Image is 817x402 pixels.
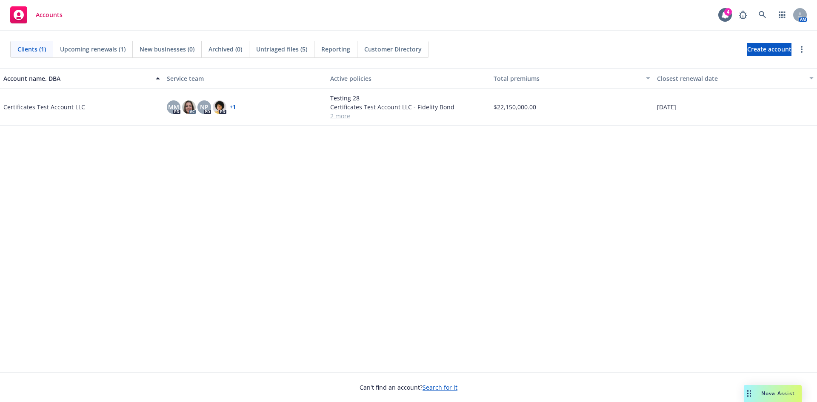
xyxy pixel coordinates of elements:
div: 4 [724,8,732,16]
span: Reporting [321,45,350,54]
img: photo [182,100,196,114]
button: Service team [163,68,327,88]
a: 2 more [330,111,487,120]
span: Untriaged files (5) [256,45,307,54]
a: Report a Bug [734,6,751,23]
div: Drag to move [744,385,754,402]
span: New businesses (0) [140,45,194,54]
a: Certificates Test Account LLC [3,103,85,111]
a: Certificates Test Account LLC - Fidelity Bond [330,103,487,111]
div: Active policies [330,74,487,83]
span: [DATE] [657,103,676,111]
button: Nova Assist [744,385,802,402]
a: Testing 28 [330,94,487,103]
span: Customer Directory [364,45,422,54]
span: Nova Assist [761,390,795,397]
a: Search for it [423,383,457,391]
span: Can't find an account? [360,383,457,392]
a: + 1 [230,105,236,110]
a: more [797,44,807,54]
div: Service team [167,74,323,83]
a: Accounts [7,3,66,27]
div: Total premiums [494,74,641,83]
a: Create account [747,43,791,56]
span: Upcoming renewals (1) [60,45,126,54]
a: Switch app [774,6,791,23]
a: Search [754,6,771,23]
button: Total premiums [490,68,654,88]
div: Closest renewal date [657,74,804,83]
span: MM [168,103,179,111]
img: photo [213,100,226,114]
span: Accounts [36,11,63,18]
div: Account name, DBA [3,74,151,83]
span: Archived (0) [209,45,242,54]
span: Clients (1) [17,45,46,54]
button: Active policies [327,68,490,88]
span: $22,150,000.00 [494,103,536,111]
span: NP [200,103,209,111]
button: Closest renewal date [654,68,817,88]
span: Create account [747,41,791,57]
